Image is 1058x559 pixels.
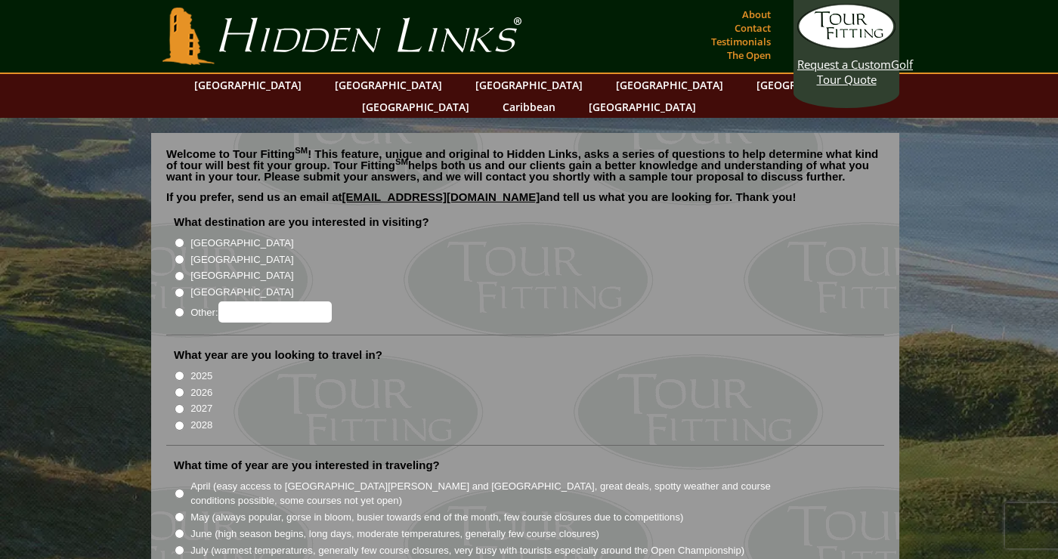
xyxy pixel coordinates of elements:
label: June (high season begins, long days, moderate temperatures, generally few course closures) [190,527,599,542]
a: Request a CustomGolf Tour Quote [797,4,896,87]
label: April (easy access to [GEOGRAPHIC_DATA][PERSON_NAME] and [GEOGRAPHIC_DATA], great deals, spotty w... [190,479,798,508]
label: [GEOGRAPHIC_DATA] [190,252,293,267]
label: 2025 [190,369,212,384]
a: [GEOGRAPHIC_DATA] [608,74,731,96]
p: If you prefer, send us an email at and tell us what you are looking for. Thank you! [166,191,884,214]
sup: SM [395,157,408,166]
a: Caribbean [495,96,563,118]
label: [GEOGRAPHIC_DATA] [190,268,293,283]
a: The Open [723,45,775,66]
label: What time of year are you interested in traveling? [174,458,440,473]
a: [GEOGRAPHIC_DATA] [354,96,477,118]
p: Welcome to Tour Fitting ! This feature, unique and original to Hidden Links, asks a series of que... [166,148,884,182]
label: What year are you looking to travel in? [174,347,382,363]
a: [GEOGRAPHIC_DATA] [187,74,309,96]
label: [GEOGRAPHIC_DATA] [190,285,293,300]
label: [GEOGRAPHIC_DATA] [190,236,293,251]
input: Other: [218,301,332,323]
a: [GEOGRAPHIC_DATA] [468,74,590,96]
a: [GEOGRAPHIC_DATA] [327,74,450,96]
a: About [738,4,775,25]
label: What destination are you interested in visiting? [174,215,429,230]
a: Testimonials [707,31,775,52]
label: Other: [190,301,331,323]
sup: SM [295,146,308,155]
label: 2028 [190,418,212,433]
label: 2027 [190,401,212,416]
a: [EMAIL_ADDRESS][DOMAIN_NAME] [342,190,540,203]
a: Contact [731,17,775,39]
a: [GEOGRAPHIC_DATA] [581,96,704,118]
span: Request a Custom [797,57,891,72]
label: July (warmest temperatures, generally few course closures, very busy with tourists especially aro... [190,543,744,558]
label: May (always popular, gorse in bloom, busier towards end of the month, few course closures due to ... [190,510,683,525]
a: [GEOGRAPHIC_DATA] [749,74,871,96]
label: 2026 [190,385,212,400]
